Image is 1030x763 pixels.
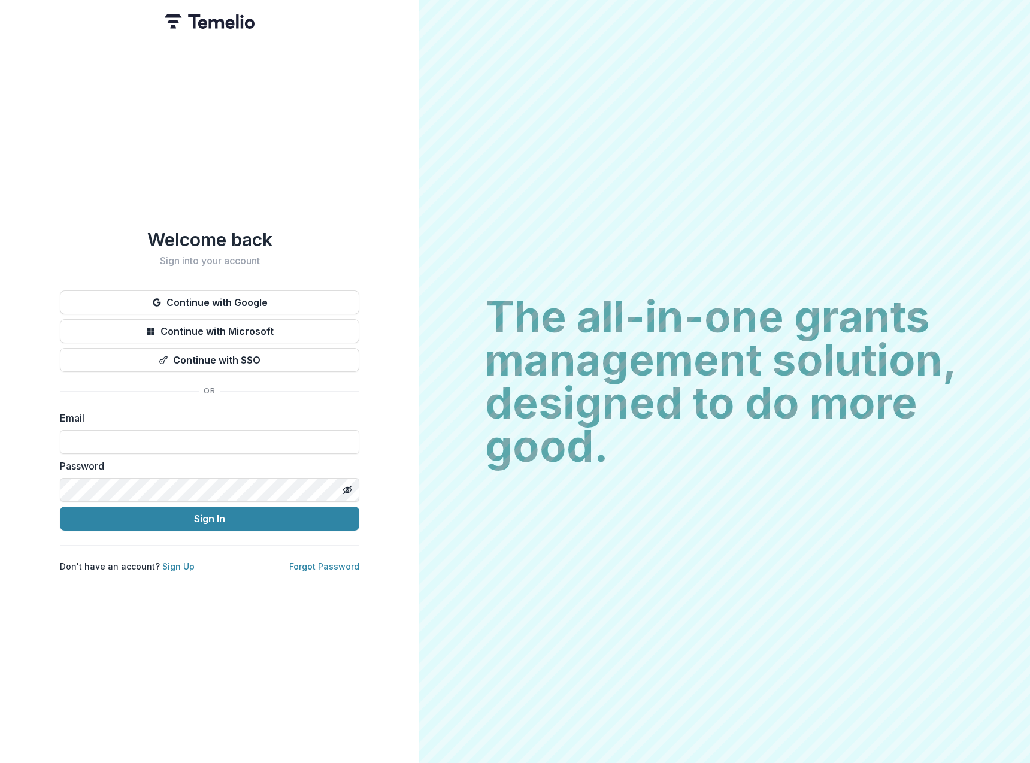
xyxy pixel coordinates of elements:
a: Forgot Password [289,561,359,571]
button: Continue with Microsoft [60,319,359,343]
button: Continue with SSO [60,348,359,372]
label: Email [60,411,352,425]
a: Sign Up [162,561,195,571]
img: Temelio [165,14,255,29]
label: Password [60,459,352,473]
h2: Sign into your account [60,255,359,267]
button: Sign In [60,507,359,531]
h1: Welcome back [60,229,359,250]
button: Continue with Google [60,290,359,314]
p: Don't have an account? [60,560,195,573]
button: Toggle password visibility [338,480,357,499]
